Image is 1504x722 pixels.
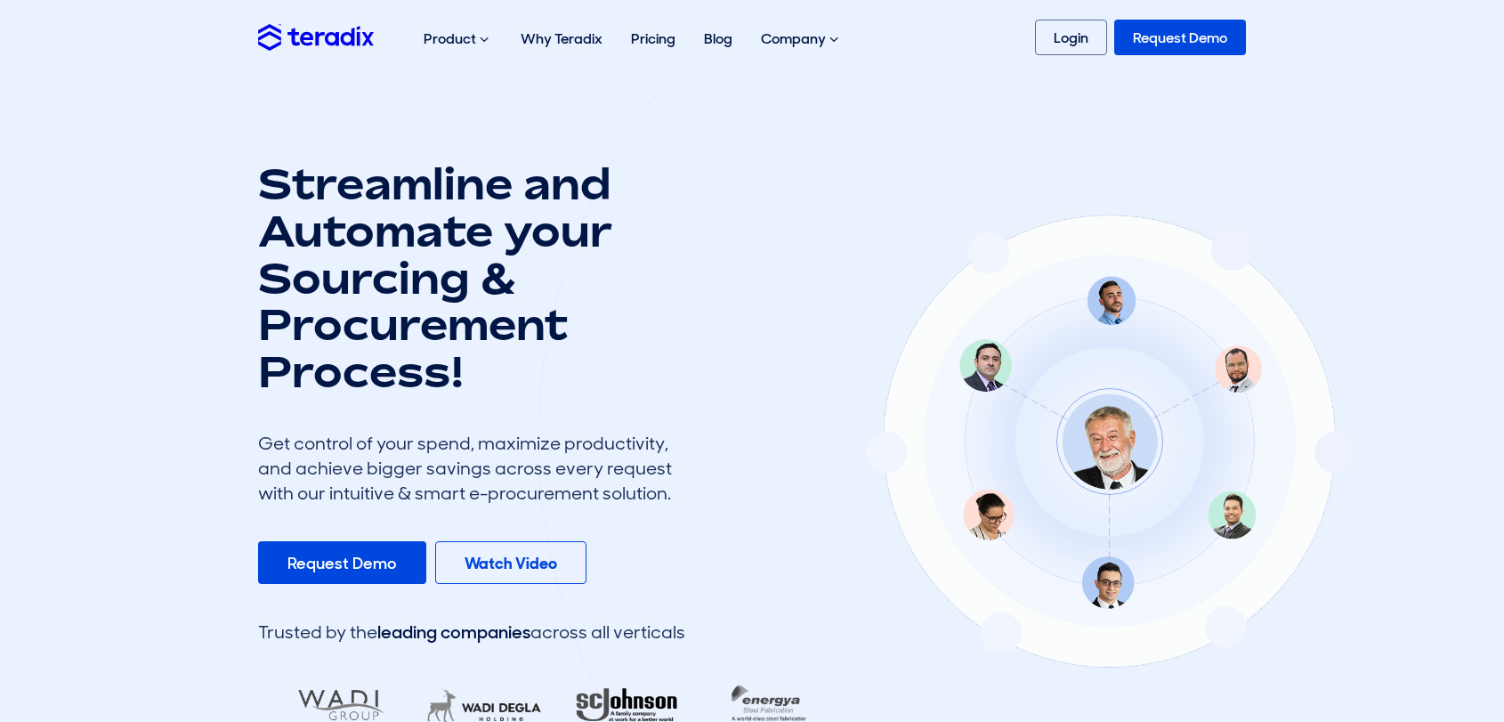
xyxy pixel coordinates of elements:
[506,11,617,67] a: Why Teradix
[258,24,374,50] img: Teradix logo
[1035,20,1107,55] a: Login
[747,11,856,68] div: Company
[1387,604,1479,697] iframe: Chatbot
[435,541,586,584] a: Watch Video
[258,431,685,506] div: Get control of your spend, maximize productivity, and achieve bigger savings across every request...
[258,541,426,584] a: Request Demo
[409,11,506,68] div: Product
[617,11,690,67] a: Pricing
[258,160,685,395] h1: Streamline and Automate your Sourcing & Procurement Process!
[377,621,530,644] span: leading companies
[690,11,747,67] a: Blog
[465,553,557,574] b: Watch Video
[1114,20,1246,55] a: Request Demo
[258,620,685,645] div: Trusted by the across all verticals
